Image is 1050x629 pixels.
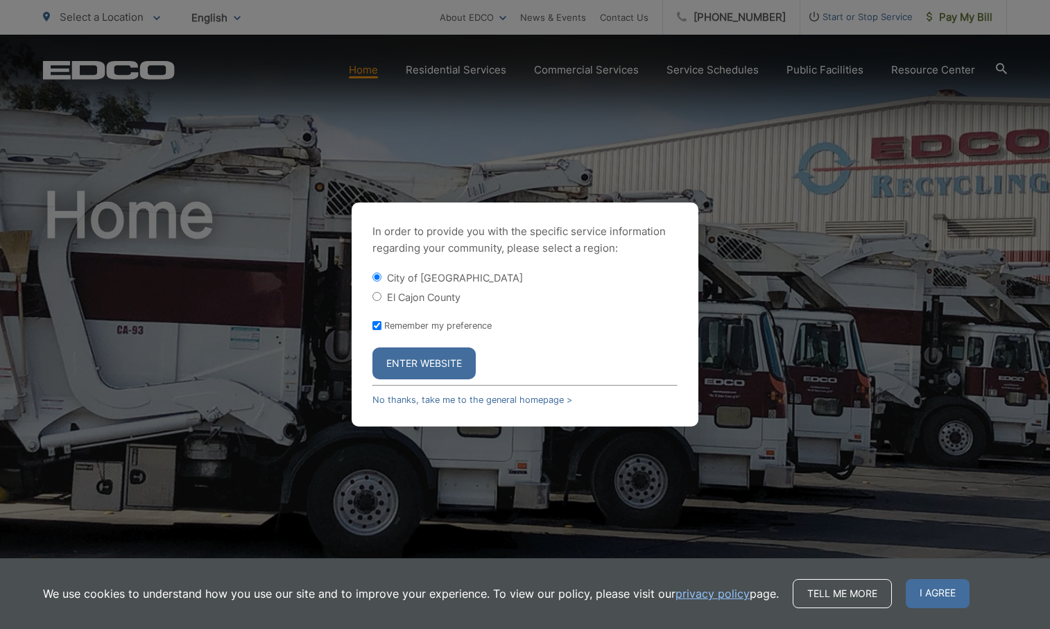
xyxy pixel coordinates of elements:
[384,320,492,331] label: Remember my preference
[675,585,750,602] a: privacy policy
[372,395,572,405] a: No thanks, take me to the general homepage >
[387,272,523,284] label: City of [GEOGRAPHIC_DATA]
[372,347,476,379] button: Enter Website
[793,579,892,608] a: Tell me more
[906,579,970,608] span: I agree
[372,223,678,257] p: In order to provide you with the specific service information regarding your community, please se...
[387,291,461,303] label: El Cajon County
[43,585,779,602] p: We use cookies to understand how you use our site and to improve your experience. To view our pol...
